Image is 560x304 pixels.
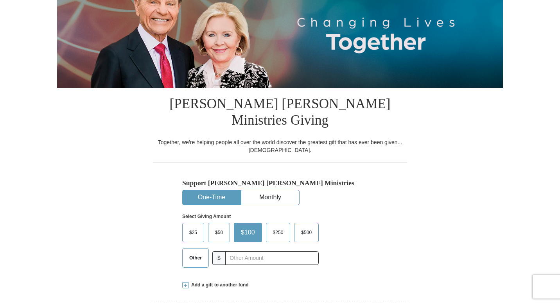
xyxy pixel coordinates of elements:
span: $25 [185,227,201,238]
h1: [PERSON_NAME] [PERSON_NAME] Ministries Giving [153,88,407,138]
button: One-Time [183,190,241,205]
span: $100 [237,227,259,238]
div: Together, we're helping people all over the world discover the greatest gift that has ever been g... [153,138,407,154]
span: $50 [211,227,227,238]
input: Other Amount [225,251,319,265]
h5: Support [PERSON_NAME] [PERSON_NAME] Ministries [182,179,378,187]
button: Monthly [241,190,299,205]
strong: Select Giving Amount [182,214,231,219]
span: Other [185,252,206,264]
span: $250 [269,227,287,238]
span: $ [212,251,226,265]
span: $500 [297,227,316,238]
span: Add a gift to another fund [188,282,249,288]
